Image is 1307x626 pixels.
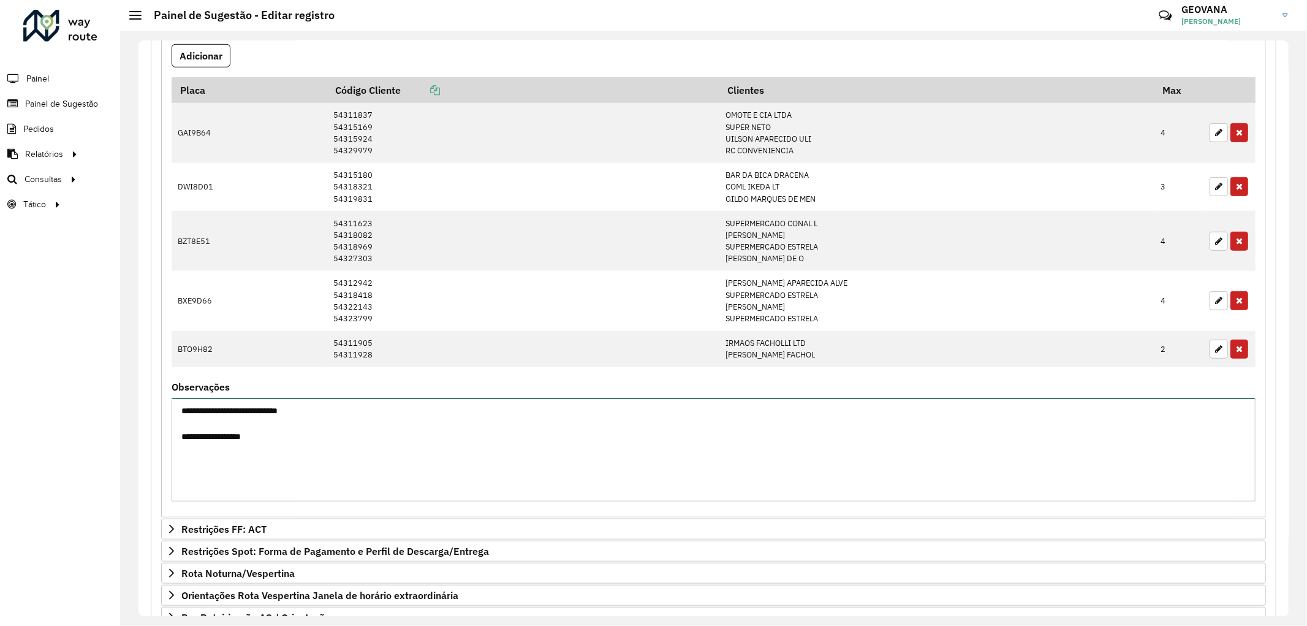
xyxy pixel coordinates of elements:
span: Consultas [25,173,62,186]
td: BTO9H82 [172,331,327,367]
th: Max [1154,77,1203,103]
span: Restrições Spot: Forma de Pagamento e Perfil de Descarga/Entrega [181,546,489,556]
label: Observações [172,380,230,394]
td: 54311837 54315169 54315924 54329979 [327,103,719,162]
th: Placa [172,77,327,103]
td: GAI9B64 [172,103,327,162]
span: Painel de Sugestão [25,97,98,110]
td: BZT8E51 [172,211,327,271]
span: Orientações Rota Vespertina Janela de horário extraordinária [181,590,458,600]
td: DWI8D01 [172,163,327,212]
a: Restrições Spot: Forma de Pagamento e Perfil de Descarga/Entrega [161,541,1266,562]
span: Tático [23,198,46,211]
td: BXE9D66 [172,271,327,331]
td: IRMAOS FACHOLLI LTD [PERSON_NAME] FACHOL [719,331,1154,367]
a: Orientações Rota Vespertina Janela de horário extraordinária [161,585,1266,606]
a: Copiar [401,84,440,96]
span: Restrições FF: ACT [181,524,267,534]
td: 4 [1154,211,1203,271]
td: 54312942 54318418 54322143 54323799 [327,271,719,331]
td: OMOTE E CIA LTDA SUPER NETO UILSON APARECIDO ULI RC CONVENIENCIA [719,103,1154,162]
span: Pedidos [23,123,54,136]
span: Rota Noturna/Vespertina [181,568,295,578]
th: Código Cliente [327,77,719,103]
td: 3 [1154,163,1203,212]
span: Pre-Roteirização AS / Orientações [181,613,335,622]
h3: GEOVANA [1181,4,1273,15]
td: 4 [1154,103,1203,162]
h2: Painel de Sugestão - Editar registro [142,9,335,22]
a: Rota Noturna/Vespertina [161,563,1266,584]
td: 2 [1154,331,1203,367]
td: 4 [1154,271,1203,331]
td: [PERSON_NAME] APARECIDA ALVE SUPERMERCADO ESTRELA [PERSON_NAME] SUPERMERCADO ESTRELA [719,271,1154,331]
a: Contato Rápido [1152,2,1178,29]
th: Clientes [719,77,1154,103]
td: 54315180 54318321 54319831 [327,163,719,212]
td: BAR DA BICA DRACENA COML IKEDA LT GILDO MARQUES DE MEN [719,163,1154,212]
td: 54311905 54311928 [327,331,719,367]
span: Painel [26,72,49,85]
a: Restrições FF: ACT [161,519,1266,540]
span: Relatórios [25,148,63,161]
td: SUPERMERCADO CONAL L [PERSON_NAME] SUPERMERCADO ESTRELA [PERSON_NAME] DE O [719,211,1154,271]
span: [PERSON_NAME] [1181,16,1273,27]
button: Adicionar [172,44,230,67]
td: 54311623 54318082 54318969 54327303 [327,211,719,271]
